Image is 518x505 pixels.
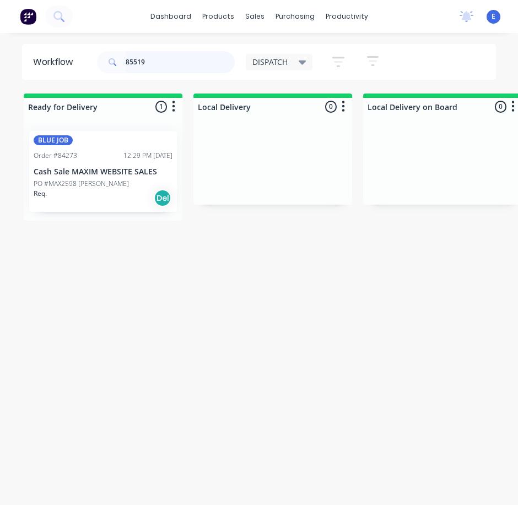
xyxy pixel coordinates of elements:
[34,189,47,199] p: Req.
[145,8,197,25] a: dashboard
[123,151,172,161] div: 12:29 PM [DATE]
[154,189,171,207] div: Del
[34,179,129,189] p: PO #MAX2598 [PERSON_NAME]
[320,8,374,25] div: productivity
[33,56,78,69] div: Workflow
[34,151,77,161] div: Order #84273
[252,56,288,68] span: DISPATCH
[240,8,270,25] div: sales
[492,12,495,21] span: E
[126,51,235,73] input: Search for orders...
[29,131,177,212] div: BLUE JOBOrder #8427312:29 PM [DATE]Cash Sale MAXIM WEBSITE SALESPO #MAX2598 [PERSON_NAME]Req.Del
[20,8,36,25] img: Factory
[197,8,240,25] div: products
[270,8,320,25] div: purchasing
[34,135,73,145] div: BLUE JOB
[34,167,172,177] p: Cash Sale MAXIM WEBSITE SALES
